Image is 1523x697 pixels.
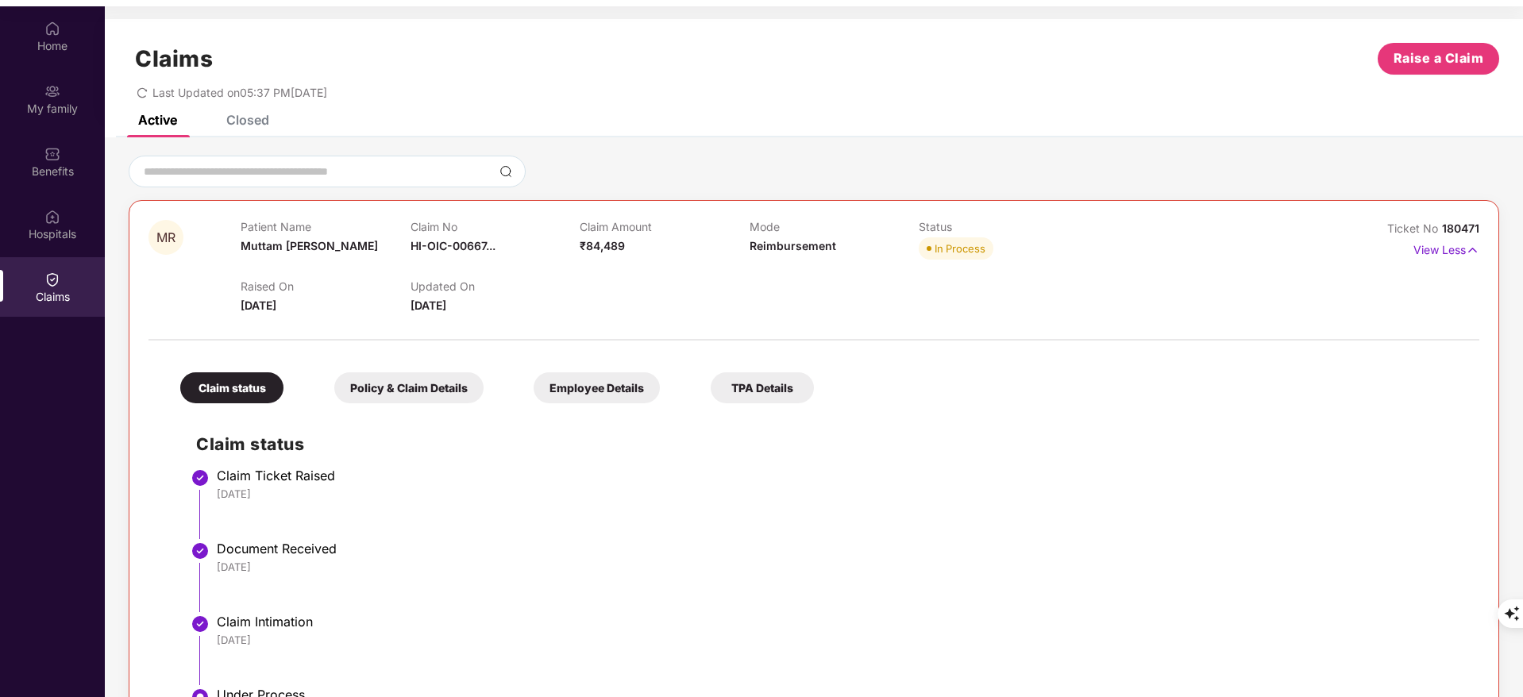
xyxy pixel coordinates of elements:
img: svg+xml;base64,PHN2ZyB3aWR0aD0iMjAiIGhlaWdodD0iMjAiIHZpZXdCb3g9IjAgMCAyMCAyMCIgZmlsbD0ibm9uZSIgeG... [44,83,60,99]
img: svg+xml;base64,PHN2ZyBpZD0iQ2xhaW0iIHhtbG5zPSJodHRwOi8vd3d3LnczLm9yZy8yMDAwL3N2ZyIgd2lkdGg9IjIwIi... [44,271,60,287]
span: Muttam [PERSON_NAME] [241,239,378,252]
p: Updated On [411,279,580,293]
img: svg+xml;base64,PHN2ZyBpZD0iSG9tZSIgeG1sbnM9Imh0dHA6Ly93d3cudzMub3JnLzIwMDAvc3ZnIiB3aWR0aD0iMjAiIG... [44,21,60,37]
span: Raise a Claim [1394,48,1484,68]
span: 180471 [1442,221,1479,235]
p: View Less [1413,237,1479,259]
div: Document Received [217,541,1463,556]
div: [DATE] [217,487,1463,501]
span: Reimbursement [750,239,836,252]
span: redo [137,86,148,99]
img: svg+xml;base64,PHN2ZyBpZD0iSG9zcGl0YWxzIiB4bWxucz0iaHR0cDovL3d3dy53My5vcmcvMjAwMC9zdmciIHdpZHRoPS... [44,209,60,225]
div: Active [138,112,177,128]
button: Raise a Claim [1378,43,1499,75]
div: [DATE] [217,633,1463,647]
img: svg+xml;base64,PHN2ZyBpZD0iU3RlcC1Eb25lLTMyeDMyIiB4bWxucz0iaHR0cDovL3d3dy53My5vcmcvMjAwMC9zdmciIH... [191,541,210,560]
span: Ticket No [1387,221,1442,235]
img: svg+xml;base64,PHN2ZyBpZD0iU3RlcC1Eb25lLTMyeDMyIiB4bWxucz0iaHR0cDovL3d3dy53My5vcmcvMjAwMC9zdmciIH... [191,468,210,487]
img: svg+xml;base64,PHN2ZyB4bWxucz0iaHR0cDovL3d3dy53My5vcmcvMjAwMC9zdmciIHdpZHRoPSIxNyIgaGVpZ2h0PSIxNy... [1466,241,1479,259]
p: Claim Amount [580,220,749,233]
div: TPA Details [711,372,814,403]
p: Raised On [241,279,410,293]
div: Policy & Claim Details [334,372,484,403]
div: Closed [226,112,269,128]
span: Last Updated on 05:37 PM[DATE] [152,86,327,99]
div: Claim Intimation [217,614,1463,630]
div: Claim Ticket Raised [217,468,1463,483]
div: In Process [935,241,985,256]
div: Employee Details [534,372,660,403]
span: [DATE] [241,298,276,312]
img: svg+xml;base64,PHN2ZyBpZD0iU3RlcC1Eb25lLTMyeDMyIiB4bWxucz0iaHR0cDovL3d3dy53My5vcmcvMjAwMC9zdmciIH... [191,614,210,633]
span: [DATE] [411,298,446,312]
p: Patient Name [241,220,410,233]
h1: Claims [135,45,213,72]
p: Status [919,220,1088,233]
div: Claim status [180,372,283,403]
span: MR [156,231,175,245]
span: ₹84,489 [580,239,625,252]
h2: Claim status [196,431,1463,457]
img: svg+xml;base64,PHN2ZyBpZD0iU2VhcmNoLTMyeDMyIiB4bWxucz0iaHR0cDovL3d3dy53My5vcmcvMjAwMC9zdmciIHdpZH... [499,165,512,178]
img: svg+xml;base64,PHN2ZyBpZD0iQmVuZWZpdHMiIHhtbG5zPSJodHRwOi8vd3d3LnczLm9yZy8yMDAwL3N2ZyIgd2lkdGg9Ij... [44,146,60,162]
div: [DATE] [217,560,1463,574]
span: HI-OIC-00667... [411,239,495,252]
p: Mode [750,220,919,233]
p: Claim No [411,220,580,233]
